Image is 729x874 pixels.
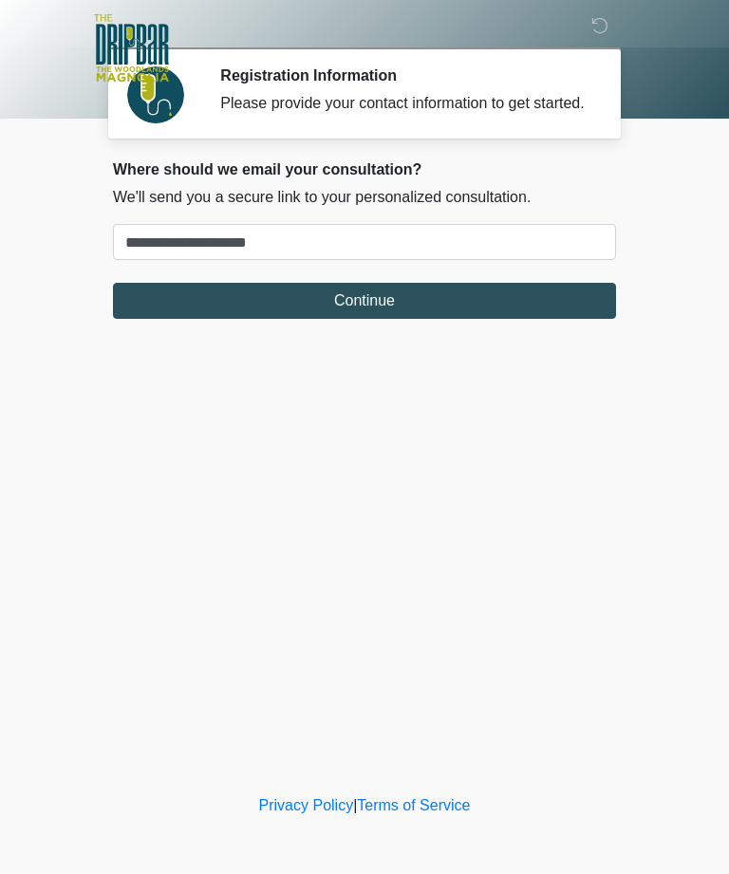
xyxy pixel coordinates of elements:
[113,160,616,178] h2: Where should we email your consultation?
[259,797,354,813] a: Privacy Policy
[113,283,616,319] button: Continue
[357,797,470,813] a: Terms of Service
[353,797,357,813] a: |
[220,92,588,115] div: Please provide your contact information to get started.
[94,14,169,84] img: The DripBar - Magnolia Logo
[113,186,616,209] p: We'll send you a secure link to your personalized consultation.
